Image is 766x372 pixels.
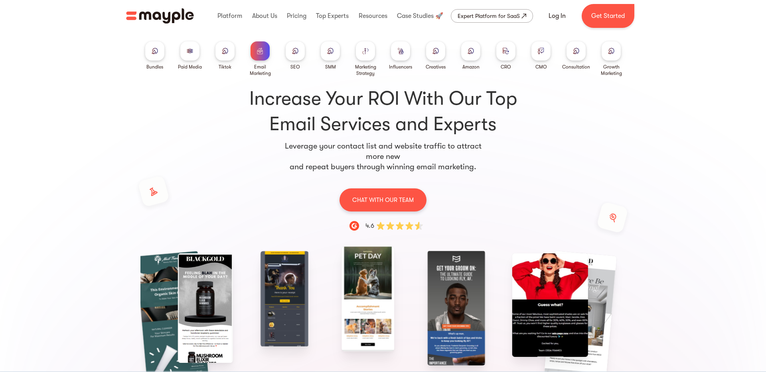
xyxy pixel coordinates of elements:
[243,86,523,137] h1: Increase Your ROI With Our Top Email Services and Experts
[458,11,520,21] div: Expert Platform for SaaS
[365,221,374,231] div: 4.6
[285,3,308,29] div: Pricing
[126,8,194,23] a: home
[462,64,480,70] div: Amazon
[278,141,488,172] p: Leverage your contact list and website traffic to attract more new and repeat buyers through winn...
[562,64,590,70] div: Consultation
[290,64,300,70] div: SEO
[178,253,253,363] div: 3 / 9
[345,253,421,345] div: 5 / 9
[340,188,426,211] a: CHAT WITH OUR TEAM
[286,41,305,70] a: SEO
[426,41,446,70] a: Creatives
[246,41,274,76] a: Email Marketing
[146,64,163,70] div: Bundles
[325,64,336,70] div: SMM
[219,64,231,70] div: Tiktok
[352,195,414,205] p: CHAT WITH OUR TEAM
[622,280,766,372] iframe: Chat Widget
[215,3,244,29] div: Platform
[582,4,634,28] a: Get Started
[178,64,202,70] div: Paid Media
[501,64,511,70] div: CRO
[178,41,202,70] a: Paid Media
[321,41,340,70] a: SMM
[597,64,626,76] div: Growth Marketing
[531,41,551,70] a: CMO
[451,9,533,23] a: Expert Platform for SaaS
[535,64,547,70] div: CMO
[357,3,389,29] div: Resources
[562,41,590,70] a: Consultation
[215,41,235,70] a: Tiktok
[461,41,480,70] a: Amazon
[145,41,164,70] a: Bundles
[262,253,337,345] div: 4 / 9
[250,3,279,29] div: About Us
[512,253,588,357] div: 7 / 9
[426,64,446,70] div: Creatives
[389,64,412,70] div: Influencers
[314,3,351,29] div: Top Experts
[496,41,515,70] a: CRO
[246,64,274,76] div: Email Marketing
[539,6,575,25] a: Log In
[126,8,194,23] img: Mayple logo
[389,41,412,70] a: Influencers
[351,64,380,76] div: Marketing Strategy
[597,41,626,76] a: Growth Marketing
[429,253,504,363] div: 6 / 9
[351,41,380,76] a: Marketing Strategy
